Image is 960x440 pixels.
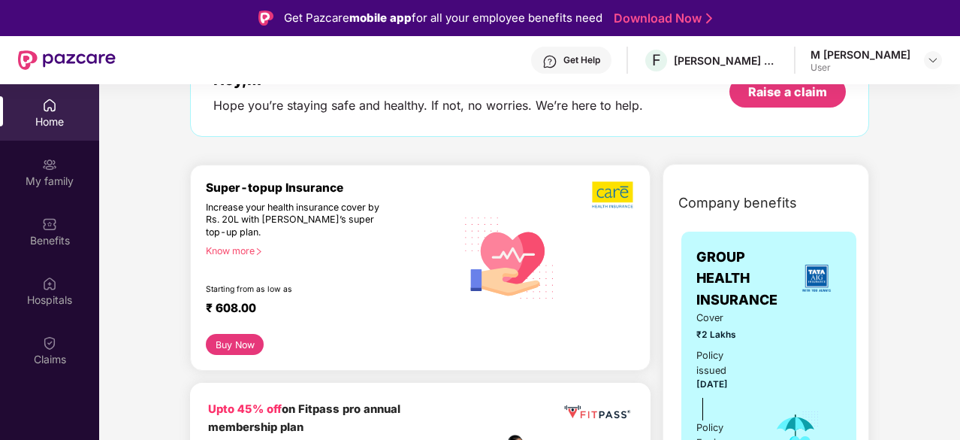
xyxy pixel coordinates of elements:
span: ₹2 Lakhs [696,328,751,342]
img: svg+xml;base64,PHN2ZyBpZD0iSG9zcGl0YWxzIiB4bWxucz0iaHR0cDovL3d3dy53My5vcmcvMjAwMC9zdmciIHdpZHRoPS... [42,276,57,291]
img: svg+xml;base64,PHN2ZyBpZD0iSG9tZSIgeG1sbnM9Imh0dHA6Ly93d3cudzMub3JnLzIwMDAvc3ZnIiB3aWR0aD0iMjAiIG... [42,98,57,113]
img: svg+xml;base64,PHN2ZyBpZD0iQmVuZWZpdHMiIHhtbG5zPSJodHRwOi8vd3d3LnczLm9yZy8yMDAwL3N2ZyIgd2lkdGg9Ij... [42,217,57,232]
a: Download Now [614,11,708,26]
div: Get Pazcare for all your employee benefits need [284,9,602,27]
div: [PERSON_NAME] & [PERSON_NAME] Labs Private Limited [674,53,779,68]
img: Logo [258,11,273,26]
span: F [652,51,661,69]
span: GROUP HEALTH INSURANCE [696,247,792,311]
img: b5dec4f62d2307b9de63beb79f102df3.png [592,181,635,209]
div: Super-topup Insurance [206,181,456,195]
img: Stroke [706,11,712,26]
span: Company benefits [678,193,797,214]
span: Cover [696,311,751,326]
span: right [255,247,263,256]
div: Hope you’re staying safe and healthy. If not, no worries. We’re here to help. [213,98,643,114]
div: Raise a claim [748,83,827,100]
div: Increase your health insurance cover by Rs. 20L with [PERSON_NAME]’s super top-up plan. [206,202,391,239]
img: fppp.png [562,401,632,423]
div: Know more [206,245,447,256]
div: Starting from as low as [206,284,392,295]
div: Get Help [563,54,600,66]
img: svg+xml;base64,PHN2ZyBpZD0iRHJvcGRvd24tMzJ4MzIiIHhtbG5zPSJodHRwOi8vd3d3LnczLm9yZy8yMDAwL3N2ZyIgd2... [927,54,939,66]
img: insurerLogo [796,258,837,299]
div: ₹ 608.00 [206,301,441,319]
button: Buy Now [206,334,264,355]
b: Upto 45% off [208,402,282,416]
span: [DATE] [696,379,728,390]
img: New Pazcare Logo [18,50,116,70]
img: svg+xml;base64,PHN2ZyB4bWxucz0iaHR0cDovL3d3dy53My5vcmcvMjAwMC9zdmciIHhtbG5zOnhsaW5rPSJodHRwOi8vd3... [456,202,563,311]
strong: mobile app [349,11,412,25]
div: User [811,62,910,74]
img: svg+xml;base64,PHN2ZyB3aWR0aD0iMjAiIGhlaWdodD0iMjAiIHZpZXdCb3g9IjAgMCAyMCAyMCIgZmlsbD0ibm9uZSIgeG... [42,157,57,172]
img: svg+xml;base64,PHN2ZyBpZD0iQ2xhaW0iIHhtbG5zPSJodHRwOi8vd3d3LnczLm9yZy8yMDAwL3N2ZyIgd2lkdGg9IjIwIi... [42,335,57,350]
div: Policy issued [696,348,751,378]
b: on Fitpass pro annual membership plan [208,402,400,433]
img: svg+xml;base64,PHN2ZyBpZD0iSGVscC0zMngzMiIgeG1sbnM9Imh0dHA6Ly93d3cudzMub3JnLzIwMDAvc3ZnIiB3aWR0aD... [542,54,557,69]
div: M [PERSON_NAME] [811,47,910,62]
